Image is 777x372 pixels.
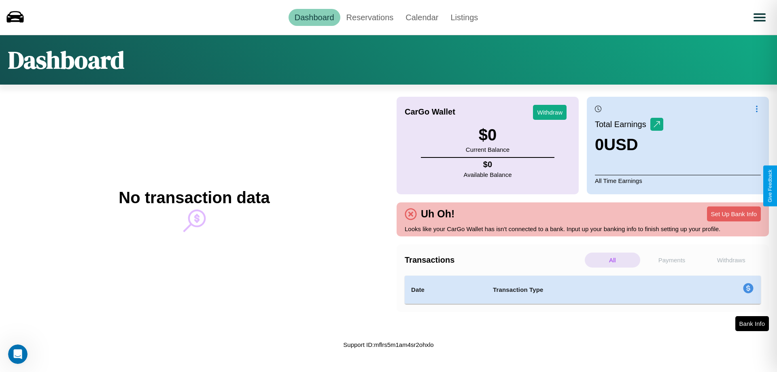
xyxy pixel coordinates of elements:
a: Reservations [340,9,400,26]
button: Bank Info [735,316,769,331]
a: Calendar [399,9,444,26]
p: Total Earnings [595,117,650,132]
a: Listings [444,9,484,26]
p: Support ID: mflrs5m1am4sr2ohxlo [343,339,433,350]
div: Give Feedback [767,170,773,202]
h4: CarGo Wallet [405,107,455,117]
button: Withdraw [533,105,567,120]
h1: Dashboard [8,43,124,77]
a: Dashboard [289,9,340,26]
button: Set Up Bank Info [707,206,761,221]
h4: Transaction Type [493,285,677,295]
p: All [585,253,640,268]
h3: 0 USD [595,136,663,154]
iframe: Intercom live chat [8,344,28,364]
table: simple table [405,276,761,304]
h4: $ 0 [464,160,512,169]
h2: No transaction data [119,189,270,207]
h4: Transactions [405,255,583,265]
h3: $ 0 [466,126,510,144]
p: Payments [644,253,700,268]
p: Looks like your CarGo Wallet has isn't connected to a bank. Input up your banking info to finish ... [405,223,761,234]
button: Open menu [748,6,771,29]
p: Withdraws [703,253,759,268]
h4: Date [411,285,480,295]
h4: Uh Oh! [417,208,459,220]
p: Available Balance [464,169,512,180]
p: All Time Earnings [595,175,761,186]
p: Current Balance [466,144,510,155]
